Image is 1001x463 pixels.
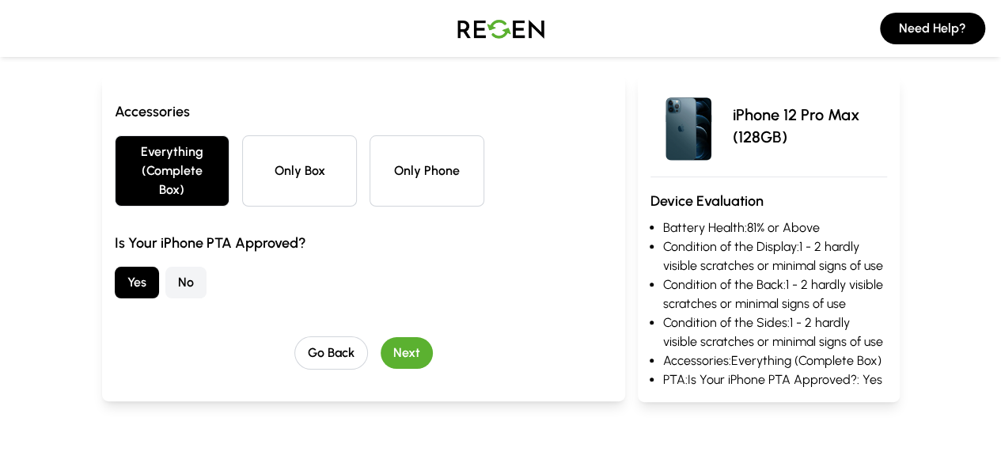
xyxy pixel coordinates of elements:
h3: Device Evaluation [650,190,887,212]
li: Condition of the Back: 1 - 2 hardly visible scratches or minimal signs of use [663,275,887,313]
button: Go Back [294,336,368,370]
li: Condition of the Sides: 1 - 2 hardly visible scratches or minimal signs of use [663,313,887,351]
li: Accessories: Everything (Complete Box) [663,351,887,370]
button: Only Phone [370,135,484,207]
img: iPhone 12 Pro Max [650,88,726,164]
p: iPhone 12 Pro Max (128GB) [733,104,887,148]
button: Next [381,337,433,369]
button: Need Help? [880,13,985,44]
h3: Accessories [115,101,612,123]
li: PTA: Is Your iPhone PTA Approved?: Yes [663,370,887,389]
img: Logo [446,6,556,51]
h3: Is Your iPhone PTA Approved? [115,232,612,254]
button: Yes [115,267,159,298]
li: Battery Health: 81% or Above [663,218,887,237]
li: Condition of the Display: 1 - 2 hardly visible scratches or minimal signs of use [663,237,887,275]
button: Everything (Complete Box) [115,135,229,207]
button: Only Box [242,135,357,207]
button: No [165,267,207,298]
